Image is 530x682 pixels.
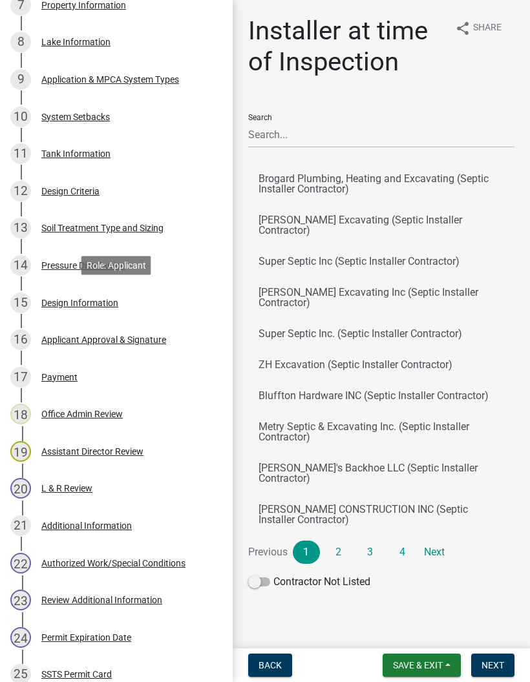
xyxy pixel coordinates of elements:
div: Additional Information [41,521,132,530]
div: Office Admin Review [41,409,123,418]
button: [PERSON_NAME] CONSTRUCTION INC (Septic Installer Contractor) [248,494,514,535]
a: Next [421,541,448,564]
div: 9 [10,69,31,90]
div: 13 [10,218,31,238]
div: Property Information [41,1,126,10]
div: 10 [10,107,31,127]
span: Back [259,660,282,670]
div: 21 [10,515,31,536]
div: 16 [10,329,31,350]
button: ZH Excavation (Septic Installer Contractor) [248,349,514,380]
button: Bluffton Hardware INC (Septic Installer Contractor) [248,380,514,411]
div: System Setbacks [41,112,110,121]
input: Search... [248,121,514,148]
div: Review Additional Information [41,595,162,604]
div: 17 [10,367,31,387]
div: 22 [10,553,31,573]
div: Design Information [41,298,118,307]
div: Assistant Director Review [41,447,143,456]
div: Role: Applicant [81,256,151,274]
div: Tank Information [41,149,111,158]
div: Applicant Approval & Signature [41,335,166,344]
button: [PERSON_NAME] Excavating Inc (Septic Installer Contractor) [248,277,514,318]
div: Application & MPCA System Types [41,75,179,84]
div: 20 [10,478,31,499]
div: 15 [10,293,31,313]
button: Next [471,654,514,677]
button: Super Septic Inc (Septic Installer Contractor) [248,246,514,277]
i: share [455,21,471,36]
a: 1 [293,541,320,564]
div: SSTS Permit Card [41,670,112,679]
div: Permit Expiration Date [41,633,131,642]
div: Authorized Work/Special Conditions [41,559,185,568]
button: shareShare [445,15,512,41]
div: 11 [10,143,31,164]
nav: Page navigation [248,541,514,564]
div: Pressure Distribution [41,261,125,270]
button: Super Septic Inc. (Septic Installer Contractor) [248,318,514,349]
label: Contractor Not Listed [248,574,370,590]
div: 14 [10,255,31,276]
div: 23 [10,590,31,610]
h1: Installer at time of Inspection [248,15,445,77]
a: 4 [389,541,416,564]
span: Next [482,660,504,670]
div: Design Criteria [41,187,100,196]
div: 24 [10,627,31,648]
button: Brogard Plumbing, Heating and Excavating (Septic Installer Contractor) [248,163,514,205]
div: 18 [10,404,31,424]
div: Soil Treatment Type and Sizing [41,223,164,232]
span: Share [473,21,502,36]
button: [PERSON_NAME] Excavating (Septic Installer Contractor) [248,205,514,246]
div: Payment [41,373,78,382]
div: 8 [10,32,31,52]
button: Back [248,654,292,677]
button: Save & Exit [383,654,461,677]
div: Lake Information [41,37,111,46]
div: 19 [10,441,31,462]
div: 12 [10,181,31,201]
button: [PERSON_NAME]'s Backhoe LLC (Septic Installer Contractor) [248,453,514,494]
a: 3 [357,541,384,564]
div: L & R Review [41,484,92,493]
button: Metry Septic & Excavating Inc. (Septic Installer Contractor) [248,411,514,453]
a: 2 [325,541,352,564]
span: Save & Exit [393,660,443,670]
